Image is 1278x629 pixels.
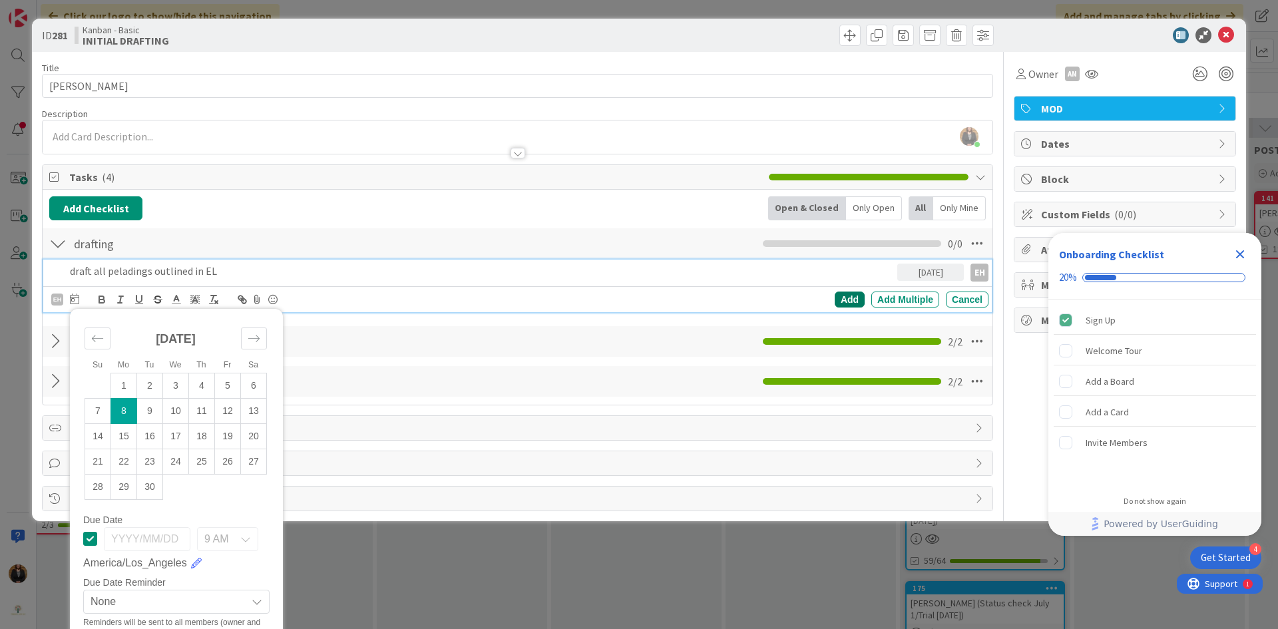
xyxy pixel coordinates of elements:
span: Links [69,420,968,436]
span: Custom Fields [1041,206,1211,222]
label: Title [42,62,59,74]
span: None [91,592,240,611]
span: Support [28,2,61,18]
div: EH [970,264,988,282]
span: MOD [1041,101,1211,116]
small: Fr [224,360,232,369]
small: Tu [145,360,154,369]
div: Add a Card [1086,404,1129,420]
div: Onboarding Checklist [1059,246,1164,262]
div: Add a Card is incomplete. [1054,397,1256,427]
a: Powered by UserGuiding [1055,512,1255,536]
div: 20% [1059,272,1077,284]
td: Sunday, 2025/Sep/07 12:00 PM [85,398,111,423]
td: Thursday, 2025/Sep/18 12:00 PM [189,423,215,449]
span: ID [42,27,68,43]
td: Saturday, 2025/Sep/13 12:00 PM [241,398,267,423]
td: Wednesday, 2025/Sep/10 12:00 PM [163,398,189,423]
div: Get Started [1201,551,1251,564]
span: Metrics [1041,312,1211,328]
div: Sign Up is complete. [1054,306,1256,335]
input: YYYY/MM/DD [104,527,190,551]
td: Sunday, 2025/Sep/14 12:00 PM [85,423,111,449]
div: Do not show again [1124,496,1186,507]
td: Saturday, 2025/Sep/20 12:00 PM [241,423,267,449]
b: INITIAL DRAFTING [83,35,169,46]
div: Invite Members is incomplete. [1054,428,1256,457]
div: Checklist progress: 20% [1059,272,1251,284]
div: Add Multiple [871,292,939,308]
div: Only Open [846,196,902,220]
td: Thursday, 2025/Sep/04 12:00 PM [189,373,215,398]
span: Description [42,108,88,120]
input: Add Checklist... [69,329,369,353]
b: 281 [52,29,68,42]
span: Tasks [69,169,762,185]
td: Monday, 2025/Sep/15 12:00 PM [111,423,137,449]
td: Friday, 2025/Sep/19 12:00 PM [215,423,241,449]
div: Footer [1048,512,1261,536]
div: Open Get Started checklist, remaining modules: 4 [1190,546,1261,569]
strong: [DATE] [156,332,196,345]
div: Add [835,292,865,308]
span: Due Date Reminder [83,578,166,587]
td: Saturday, 2025/Sep/06 12:00 PM [241,373,267,398]
span: Powered by UserGuiding [1104,516,1218,532]
td: Wednesday, 2025/Sep/17 12:00 PM [163,423,189,449]
span: Attachments [1041,242,1211,258]
span: Owner [1028,66,1058,82]
span: ( 4 ) [102,170,114,184]
small: Th [196,360,206,369]
td: Monday, 2025/Sep/29 12:00 PM [111,474,137,499]
td: Monday, 2025/Sep/01 12:00 PM [111,373,137,398]
div: EH [51,294,63,306]
td: Thursday, 2025/Sep/25 12:00 PM [189,449,215,474]
button: Add Checklist [49,196,142,220]
small: We [169,360,181,369]
div: Checklist items [1048,300,1261,487]
div: Calendar [70,315,282,515]
td: Sunday, 2025/Sep/21 12:00 PM [85,449,111,474]
small: Su [93,360,103,369]
span: Dates [1041,136,1211,152]
input: type card name here... [42,74,993,98]
td: Friday, 2025/Sep/26 12:00 PM [215,449,241,474]
td: Tuesday, 2025/Sep/02 12:00 PM [137,373,163,398]
span: 2 / 2 [948,373,962,389]
td: Tuesday, 2025/Sep/30 12:00 PM [137,474,163,499]
div: Checklist Container [1048,233,1261,536]
div: AN [1065,67,1080,81]
div: Add a Board [1086,373,1134,389]
div: Move forward to switch to the next month. [241,327,267,349]
span: ( 0/0 ) [1114,208,1136,221]
p: draft all peladings outlined in EL [70,264,892,279]
div: Open & Closed [768,196,846,220]
td: Thursday, 2025/Sep/11 12:00 PM [189,398,215,423]
div: Cancel [946,292,988,308]
img: DEZMl8YG0xcQqluc7pnrobW4Pfi88F1E.JPG [960,127,978,146]
span: 9 AM [204,530,228,548]
span: America/Los_Angeles [83,555,187,571]
div: Welcome Tour [1086,343,1142,359]
td: Friday, 2025/Sep/12 12:00 PM [215,398,241,423]
div: Sign Up [1086,312,1116,328]
div: Welcome Tour is incomplete. [1054,336,1256,365]
td: Saturday, 2025/Sep/27 12:00 PM [241,449,267,474]
div: All [909,196,933,220]
td: Wednesday, 2025/Sep/24 12:00 PM [163,449,189,474]
span: Due Date [83,515,122,524]
td: Monday, 2025/Sep/22 12:00 PM [111,449,137,474]
td: Tuesday, 2025/Sep/09 12:00 PM [137,398,163,423]
td: Friday, 2025/Sep/05 12:00 PM [215,373,241,398]
input: Add Checklist... [69,369,369,393]
td: Selected. Monday, 2025/Sep/08 12:00 PM [111,398,137,423]
div: [DATE] [897,264,964,281]
div: 1 [69,5,73,16]
span: Block [1041,171,1211,187]
small: Mo [118,360,129,369]
td: Wednesday, 2025/Sep/03 12:00 PM [163,373,189,398]
span: 0 / 0 [948,236,962,252]
td: Tuesday, 2025/Sep/16 12:00 PM [137,423,163,449]
div: Invite Members [1086,435,1148,451]
div: 4 [1249,543,1261,555]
